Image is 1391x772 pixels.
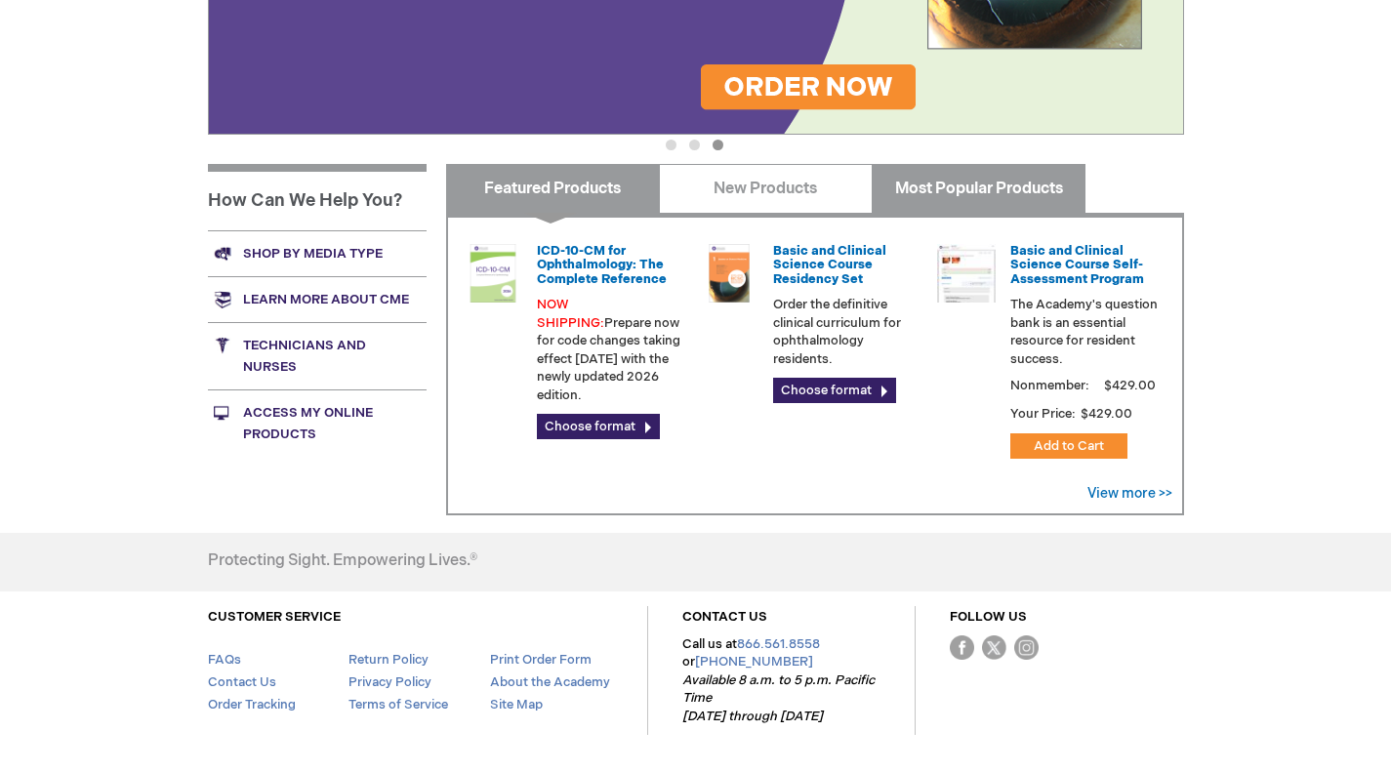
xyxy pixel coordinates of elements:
a: CONTACT US [682,609,767,625]
a: Print Order Form [490,652,592,668]
strong: Nonmember: [1010,374,1089,398]
a: Return Policy [348,652,429,668]
a: ICD-10-CM for Ophthalmology: The Complete Reference [537,243,667,287]
a: Choose format [773,378,896,403]
img: 0120008u_42.png [464,244,522,303]
img: Facebook [950,635,974,660]
a: New Products [659,164,873,213]
a: Terms of Service [348,697,448,712]
a: Featured Products [446,164,660,213]
img: 02850963u_47.png [700,244,758,303]
a: Privacy Policy [348,674,431,690]
a: 866.561.8558 [737,636,820,652]
h1: How Can We Help You? [208,164,427,230]
strong: Your Price: [1010,406,1076,422]
a: About the Academy [490,674,610,690]
span: Add to Cart [1034,438,1104,454]
a: FOLLOW US [950,609,1027,625]
a: Basic and Clinical Science Course Residency Set [773,243,886,287]
button: Add to Cart [1010,433,1127,459]
h4: Protecting Sight. Empowering Lives.® [208,552,477,570]
span: $429.00 [1079,406,1135,422]
button: 2 of 3 [689,140,700,150]
p: Call us at or [682,635,880,726]
button: 3 of 3 [713,140,723,150]
a: Technicians and nurses [208,322,427,389]
a: Site Map [490,697,543,712]
a: Access My Online Products [208,389,427,457]
button: 1 of 3 [666,140,676,150]
a: CUSTOMER SERVICE [208,609,341,625]
a: Learn more about CME [208,276,427,322]
a: Basic and Clinical Science Course Self-Assessment Program [1010,243,1144,287]
p: Prepare now for code changes taking effect [DATE] with the newly updated 2026 edition. [537,296,685,404]
img: bcscself_20.jpg [937,244,996,303]
img: Twitter [982,635,1006,660]
em: Available 8 a.m. to 5 p.m. Pacific Time [DATE] through [DATE] [682,672,875,724]
a: View more >> [1087,485,1172,502]
p: Order the definitive clinical curriculum for ophthalmology residents. [773,296,921,368]
p: The Academy's question bank is an essential resource for resident success. [1010,296,1159,368]
font: NOW SHIPPING: [537,297,604,331]
a: Shop by media type [208,230,427,276]
a: Contact Us [208,674,276,690]
a: Most Popular Products [872,164,1085,213]
img: instagram [1014,635,1039,660]
a: FAQs [208,652,241,668]
span: $429.00 [1101,378,1159,393]
a: [PHONE_NUMBER] [695,654,813,670]
a: Choose format [537,414,660,439]
a: Order Tracking [208,697,296,712]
